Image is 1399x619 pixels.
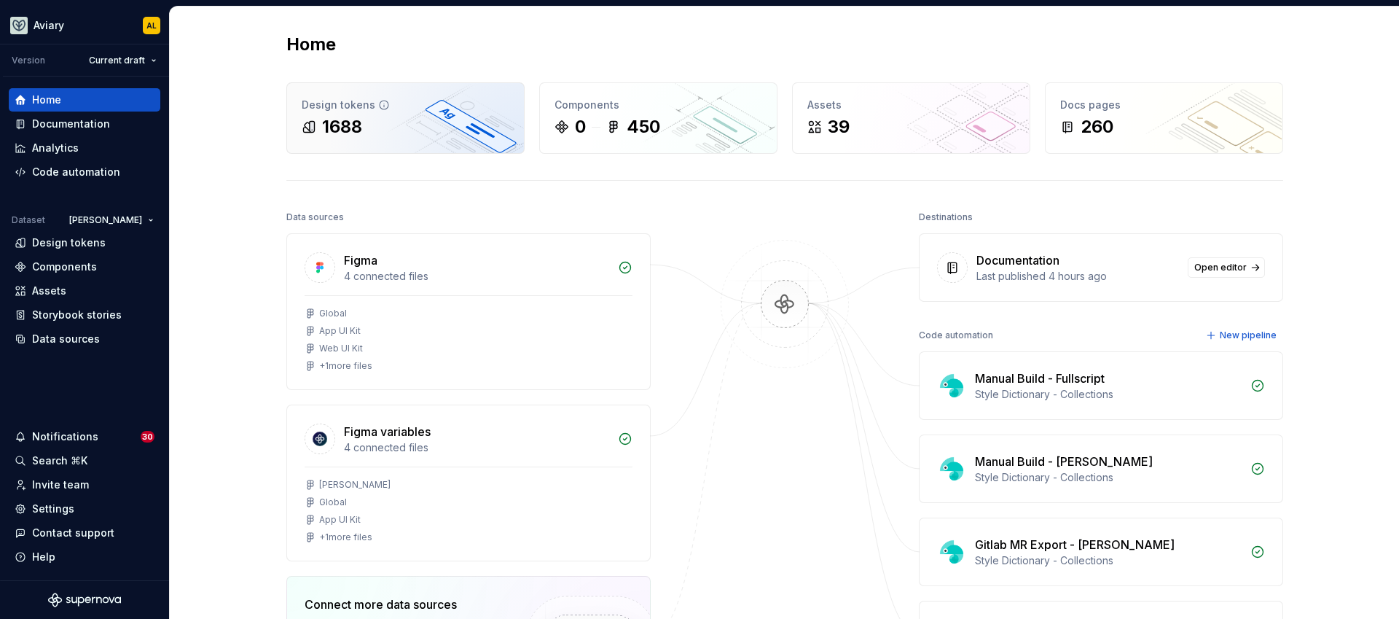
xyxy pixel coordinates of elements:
div: Help [32,550,55,564]
div: Dataset [12,214,45,226]
div: Code automation [919,325,993,346]
div: Documentation [976,252,1059,269]
span: 30 [141,431,154,443]
div: + 1 more files [319,360,372,372]
div: Search ⌘K [32,453,87,468]
div: Data sources [32,332,100,346]
span: [PERSON_NAME] [69,214,142,226]
div: 260 [1081,115,1113,139]
div: Aviary [34,18,64,33]
span: Current draft [89,55,145,66]
div: Manual Build - [PERSON_NAME] [975,453,1153,470]
div: Assets [807,98,1015,112]
a: Analytics [9,136,160,160]
div: Components [554,98,762,112]
a: Design tokens [9,231,160,254]
div: Assets [32,284,66,298]
button: Current draft [82,50,163,71]
a: Assets [9,279,160,303]
a: Components [9,255,160,279]
div: Docs pages [1060,98,1268,112]
div: + 1 more files [319,532,372,543]
button: Contact support [9,521,160,545]
a: Docs pages260 [1045,82,1283,154]
a: Open editor [1188,257,1265,278]
a: Components0450 [539,82,777,154]
div: Figma [344,252,377,269]
div: Style Dictionary - Collections [975,470,1242,485]
a: Data sources [9,327,160,351]
div: Manual Build - Fullscript [975,370,1105,387]
button: AviaryAL [3,9,166,41]
div: 1688 [322,115,362,139]
div: Code automation [32,165,120,179]
div: AL [146,20,157,31]
div: Style Dictionary - Collections [975,387,1242,402]
div: Analytics [32,141,79,155]
h2: Home [286,33,336,56]
button: Help [9,545,160,569]
div: Components [32,260,97,274]
div: Home [32,93,61,107]
a: Storybook stories [9,303,160,327]
div: Global [319,308,347,319]
button: Search ⌘K [9,449,160,472]
div: Gitlab MR Export - [PERSON_NAME] [975,536,1175,553]
div: 450 [627,115,660,139]
svg: Supernova Logo [48,593,121,607]
div: Design tokens [32,235,106,250]
div: [PERSON_NAME] [319,479,391,491]
div: App UI Kit [319,325,361,337]
div: Last published 4 hours ago [976,269,1179,284]
div: Documentation [32,117,110,131]
div: Destinations [919,207,973,227]
button: New pipeline [1202,325,1283,346]
div: Figma variables [344,423,431,440]
img: 256e2c79-9abd-4d59-8978-03feab5a3943.png [10,17,28,34]
a: Invite team [9,473,160,497]
div: 0 [575,115,586,139]
div: Settings [32,502,74,516]
a: Documentation [9,112,160,136]
div: 39 [828,115,850,139]
span: Open editor [1194,262,1247,273]
a: Design tokens1688 [286,82,525,154]
div: Design tokens [302,98,509,112]
button: Notifications30 [9,425,160,448]
div: Web UI Kit [319,343,363,354]
div: Version [12,55,45,66]
a: Figma4 connected filesGlobalApp UI KitWeb UI Kit+1more files [286,233,651,390]
div: Storybook stories [32,308,122,322]
button: [PERSON_NAME] [63,210,160,230]
div: Notifications [32,429,98,444]
a: Assets39 [792,82,1030,154]
div: Invite team [32,478,89,492]
a: Figma variables4 connected files[PERSON_NAME]GlobalApp UI Kit+1more files [286,405,651,561]
div: Data sources [286,207,344,227]
div: 4 connected files [344,440,609,455]
span: New pipeline [1220,330,1277,341]
a: Home [9,88,160,112]
div: Contact support [32,526,114,540]
div: Style Dictionary - Collections [975,553,1242,568]
div: App UI Kit [319,514,361,526]
div: 4 connected files [344,269,609,284]
a: Settings [9,497,160,521]
div: Connect more data sources [305,596,501,613]
a: Code automation [9,160,160,184]
div: Global [319,497,347,508]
